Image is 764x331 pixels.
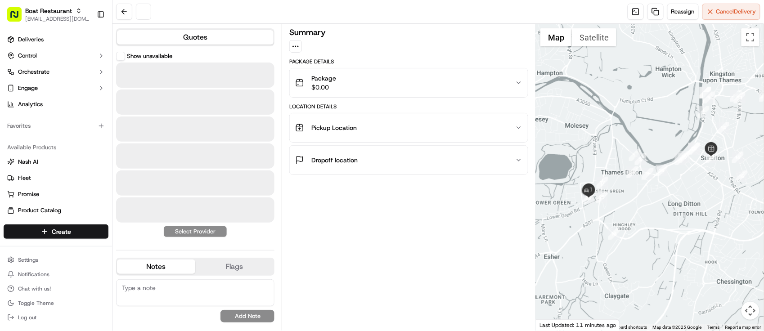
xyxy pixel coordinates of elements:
[25,15,90,22] button: [EMAIL_ADDRESS][DOMAIN_NAME]
[18,100,43,108] span: Analytics
[25,6,72,15] button: Boat Restaurant
[18,256,38,264] span: Settings
[679,151,690,163] div: 19
[730,90,742,102] div: 10
[18,174,31,182] span: Fleet
[742,302,760,320] button: Map camera controls
[538,319,568,331] a: Open this area in Google Maps (opens a new window)
[18,285,51,292] span: Chat with us!
[18,68,49,76] span: Orchestrate
[18,314,36,321] span: Log out
[716,8,756,16] span: Cancel Delivery
[90,152,109,159] span: Pylon
[596,191,608,203] div: 25
[18,300,54,307] span: Toggle Theme
[4,65,108,79] button: Orchestrate
[671,8,695,16] span: Reassign
[18,36,44,44] span: Deliveries
[736,170,747,182] div: 16
[7,206,105,215] a: Product Catalog
[700,87,711,98] div: 8
[4,140,108,155] div: Available Products
[311,156,358,165] span: Dropoff location
[9,86,25,102] img: 1736555255976-a54dd68f-1ca7-489b-9aae-adbdc363a1c4
[18,130,69,139] span: Knowledge Base
[635,153,647,165] div: 2
[289,103,528,110] div: Location Details
[706,151,718,163] div: 21
[18,158,38,166] span: Nash AI
[688,143,700,154] div: 22
[675,153,687,165] div: 4
[4,32,108,47] a: Deliveries
[290,68,528,97] button: Package$0.00
[4,155,108,169] button: Nash AI
[85,130,144,139] span: API Documentation
[4,254,108,266] button: Settings
[31,95,114,102] div: We're available if you need us!
[667,4,699,20] button: Reassign
[76,131,83,139] div: 💻
[609,324,647,331] button: Keyboard shortcuts
[4,81,108,95] button: Engage
[4,203,108,218] button: Product Catalog
[608,228,620,240] div: 18
[311,123,357,132] span: Pickup Location
[4,187,108,201] button: Promise
[289,58,528,65] div: Package Details
[572,28,616,46] button: Show satellite imagery
[536,319,620,331] div: Last Updated: 11 minutes ago
[52,227,71,236] span: Create
[18,271,49,278] span: Notifications
[627,166,638,178] div: 24
[18,190,39,198] span: Promise
[9,131,16,139] div: 📗
[117,30,274,45] button: Quotes
[23,58,162,67] input: Got a question? Start typing here...
[642,168,654,179] div: 3
[195,259,274,274] button: Flags
[72,127,148,143] a: 💻API Documentation
[734,92,746,103] div: 13
[702,4,760,20] button: CancelDelivery
[597,177,608,188] div: 17
[18,84,38,92] span: Engage
[732,152,744,163] div: 15
[117,259,195,274] button: Notes
[9,36,164,50] p: Welcome 👋
[653,325,702,330] span: Map data ©2025 Google
[127,52,172,60] label: Show unavailable
[725,325,761,330] a: Report a map error
[707,325,720,330] a: Terms (opens in new tab)
[7,190,105,198] a: Promise
[656,165,668,176] div: 23
[629,149,641,161] div: 1
[4,268,108,281] button: Notifications
[311,74,336,83] span: Package
[7,158,105,166] a: Nash AI
[4,224,108,239] button: Create
[4,282,108,295] button: Chat with us!
[290,113,528,142] button: Pickup Location
[4,297,108,309] button: Toggle Theme
[9,9,27,27] img: Nash
[153,89,164,99] button: Start new chat
[4,4,93,25] button: Boat Restaurant[EMAIL_ADDRESS][DOMAIN_NAME]
[698,106,710,118] div: 5
[718,122,729,134] div: 14
[4,311,108,324] button: Log out
[4,49,108,63] button: Control
[4,97,108,112] a: Analytics
[4,119,108,133] div: Favorites
[742,28,760,46] button: Toggle fullscreen view
[290,146,528,174] button: Dropoff location
[31,86,148,95] div: Start new chat
[311,83,336,92] span: $0.00
[538,319,568,331] img: Google
[289,28,326,36] h3: Summary
[63,152,109,159] a: Powered byPylon
[4,171,108,185] button: Fleet
[7,174,105,182] a: Fleet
